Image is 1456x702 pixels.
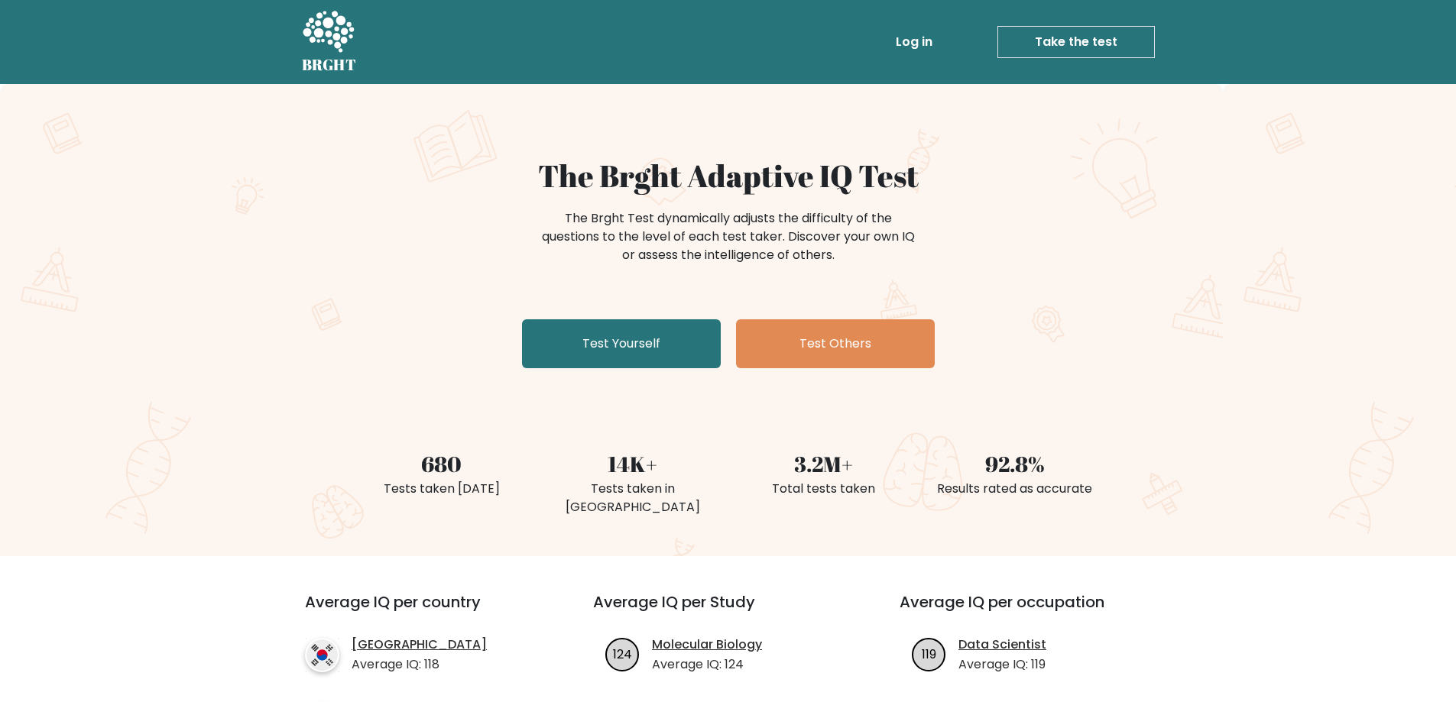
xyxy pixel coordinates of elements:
div: 3.2M+ [738,448,910,480]
a: Take the test [997,26,1155,58]
a: Log in [890,27,939,57]
h3: Average IQ per country [305,593,538,629]
h3: Average IQ per occupation [900,593,1169,629]
div: Results rated as accurate [929,480,1101,498]
text: 119 [922,645,936,662]
div: 14K+ [546,448,719,480]
div: Tests taken in [GEOGRAPHIC_DATA] [546,480,719,516]
a: [GEOGRAPHIC_DATA] [352,636,487,654]
h1: The Brght Adaptive IQ Test [355,157,1101,194]
div: Tests taken [DATE] [355,480,528,498]
p: Average IQ: 124 [652,655,762,674]
text: 124 [613,645,632,662]
h5: BRGHT [302,56,357,74]
a: BRGHT [302,6,357,78]
p: Average IQ: 119 [958,655,1046,674]
a: Molecular Biology [652,636,762,654]
p: Average IQ: 118 [352,655,487,674]
div: 680 [355,448,528,480]
h3: Average IQ per Study [593,593,863,629]
a: Data Scientist [958,636,1046,654]
div: The Brght Test dynamically adjusts the difficulty of the questions to the level of each test take... [537,209,919,264]
div: 92.8% [929,448,1101,480]
a: Test Yourself [522,319,721,368]
img: country [305,638,339,672]
a: Test Others [736,319,935,368]
div: Total tests taken [738,480,910,498]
